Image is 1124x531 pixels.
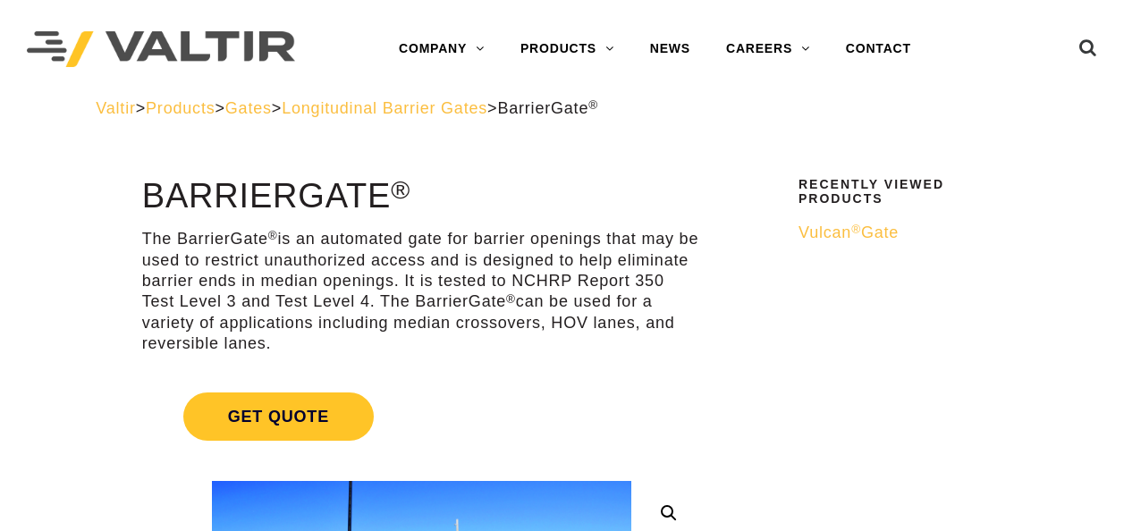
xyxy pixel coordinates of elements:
a: CONTACT [828,31,929,67]
a: Get Quote [142,371,701,462]
h2: Recently Viewed Products [799,178,1017,206]
a: Longitudinal Barrier Gates [282,99,487,117]
div: > > > > [96,98,1028,119]
h1: BarrierGate [142,178,701,215]
sup: ® [506,292,516,306]
sup: ® [391,175,410,204]
a: CAREERS [708,31,828,67]
span: BarrierGate [497,99,598,117]
a: Products [146,99,215,117]
a: Vulcan®Gate [799,223,1017,243]
sup: ® [268,229,278,242]
span: Vulcan Gate [799,223,899,241]
sup: ® [588,98,598,112]
a: Valtir [96,99,135,117]
img: Valtir [27,31,295,68]
a: Gates [225,99,272,117]
sup: ® [851,223,861,236]
a: COMPANY [381,31,503,67]
p: The BarrierGate is an automated gate for barrier openings that may be used to restrict unauthoriz... [142,229,701,354]
a: NEWS [632,31,708,67]
a: PRODUCTS [503,31,632,67]
span: Get Quote [183,392,374,441]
